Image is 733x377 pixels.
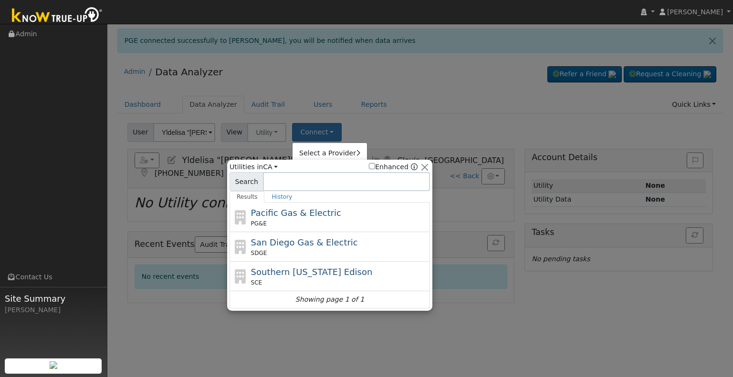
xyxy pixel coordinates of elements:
i: Showing page 1 of 1 [295,295,364,305]
span: PG&E [251,219,267,228]
a: Select a Provider [293,146,367,160]
span: SCE [251,278,262,287]
a: Results [230,191,265,203]
a: CA [263,163,278,171]
span: Search [230,172,263,191]
a: Enhanced Providers [411,163,418,171]
span: Utilities in [230,162,278,172]
img: retrieve [50,361,57,369]
span: Show enhanced providers [369,162,418,172]
span: San Diego Gas & Electric [251,237,358,247]
span: [PERSON_NAME] [667,8,723,16]
a: History [264,191,299,203]
span: SDGE [251,249,267,257]
img: Know True-Up [7,5,107,27]
span: Pacific Gas & Electric [251,208,341,218]
label: Enhanced [369,162,408,172]
input: Enhanced [369,163,375,169]
span: Southern [US_STATE] Edison [251,267,373,277]
span: Site Summary [5,292,102,305]
div: [PERSON_NAME] [5,305,102,315]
